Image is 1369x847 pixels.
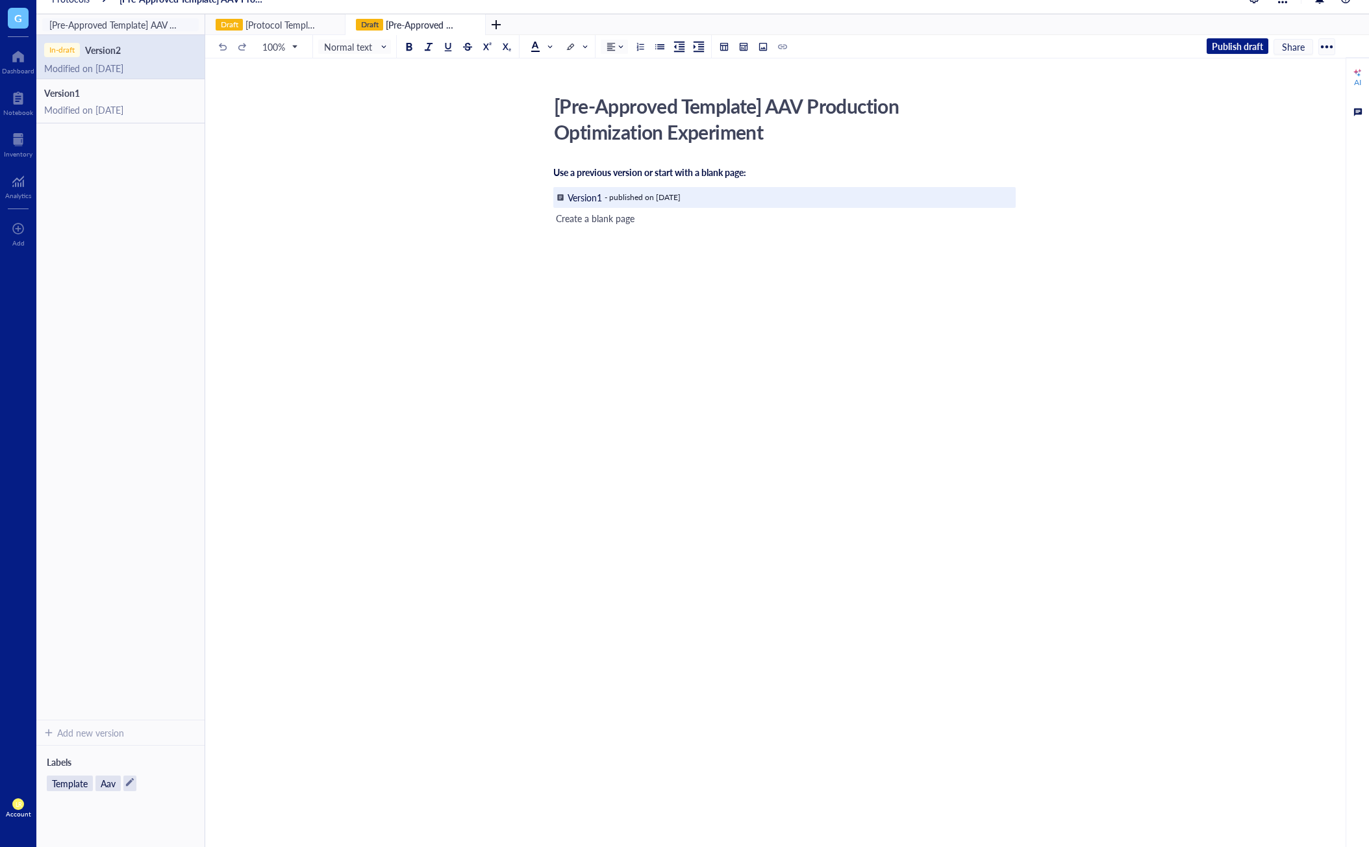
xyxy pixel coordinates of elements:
[12,239,25,247] div: Add
[5,171,31,199] a: Analytics
[6,810,31,818] div: Account
[57,727,124,739] div: Add new version
[1354,77,1361,88] div: AI
[85,44,121,56] div: Version 2
[44,62,197,74] div: Modified on [DATE]
[262,41,297,53] span: 100%
[3,108,33,116] div: Notebook
[47,756,194,768] div: Labels
[605,192,681,203] div: - published on [DATE]
[49,19,189,31] span: [Pre-Approved Template] AAV Production Optimization Experiment
[44,104,197,116] div: Modified on [DATE]
[2,46,34,75] a: Dashboard
[15,801,21,808] span: LR
[44,87,80,99] div: Version 1
[47,776,93,791] span: Template
[3,88,33,116] a: Notebook
[568,192,605,203] div: Version 1
[49,45,75,55] div: In-draft
[4,150,32,158] div: Inventory
[4,129,32,158] a: Inventory
[553,208,1016,229] div: Create a blank page
[1207,38,1268,54] button: Publish draft
[324,41,388,53] span: Normal text
[5,192,31,199] div: Analytics
[14,10,22,26] span: G
[1282,41,1305,53] span: Share
[1212,40,1263,52] span: Publish draft
[95,776,121,791] span: Aav
[2,67,34,75] div: Dashboard
[1274,39,1313,55] button: Share
[548,90,1011,148] div: [Pre-Approved Template] AAV Production Optimization Experiment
